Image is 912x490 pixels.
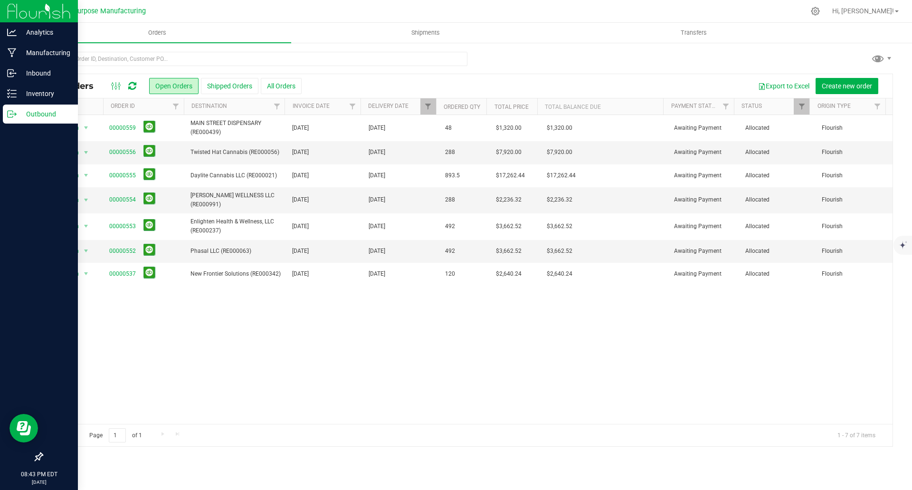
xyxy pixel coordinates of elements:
span: Orders [135,29,179,37]
a: Order ID [111,103,135,109]
span: [DATE] [369,222,385,231]
button: Shipped Orders [201,78,258,94]
span: [DATE] [292,148,309,157]
a: Status [741,103,762,109]
span: Flourish [822,171,887,180]
span: 120 [445,269,455,279]
span: select [80,267,92,280]
span: Flourish [822,195,887,204]
button: All Orders [261,78,302,94]
span: Allocated [745,269,810,279]
span: [DATE] [292,222,309,231]
a: Filter [269,98,285,115]
span: 492 [445,247,455,256]
span: Allocated [745,171,810,180]
span: $1,320.00 [496,124,522,133]
a: Delivery Date [368,103,408,109]
p: 08:43 PM EDT [4,470,74,479]
span: Flourish [822,148,887,157]
span: select [80,193,92,207]
span: Awaiting Payment [674,269,734,279]
span: [DATE] [369,148,385,157]
a: 00000555 [109,171,136,180]
span: $2,236.32 [547,195,572,204]
span: select [80,220,92,233]
span: $17,262.44 [547,171,576,180]
input: 1 [109,428,126,443]
button: Open Orders [149,78,199,94]
span: Daylite Cannabis LLC (RE000021) [190,171,281,180]
span: New Frontier Solutions (RE000342) [190,269,281,279]
span: 288 [445,148,455,157]
span: [PERSON_NAME] WELLNESS LLC (RE000991) [190,191,281,209]
span: $2,236.32 [496,195,522,204]
a: 00000553 [109,222,136,231]
span: select [80,169,92,182]
span: Phasal LLC (RE000063) [190,247,281,256]
span: Flourish [822,124,887,133]
span: [DATE] [369,171,385,180]
span: Hi, [PERSON_NAME]! [832,7,894,15]
span: Awaiting Payment [674,148,734,157]
span: $3,662.52 [547,222,572,231]
span: [DATE] [292,247,309,256]
span: Enlighten Health & Wellness, LLC (RE000237) [190,217,281,235]
inline-svg: Inbound [7,68,17,78]
span: Awaiting Payment [674,171,734,180]
span: Flourish [822,247,887,256]
span: Flourish [822,222,887,231]
div: Manage settings [809,7,821,16]
a: Shipments [291,23,560,43]
a: Orders [23,23,291,43]
span: select [80,146,92,159]
span: Allocated [745,148,810,157]
span: Flourish [822,269,887,279]
p: [DATE] [4,479,74,486]
inline-svg: Inventory [7,89,17,98]
a: Filter [344,98,360,115]
button: Create new order [816,78,878,94]
span: Allocated [745,222,810,231]
p: Analytics [17,27,74,38]
a: Filter [168,98,183,115]
span: [DATE] [369,195,385,204]
a: Destination [191,103,227,109]
span: 893.5 [445,171,460,180]
a: Total Price [494,104,529,110]
a: 00000554 [109,195,136,204]
span: Allocated [745,124,810,133]
p: Inbound [17,67,74,79]
span: Awaiting Payment [674,195,734,204]
a: Filter [870,98,885,115]
a: 00000537 [109,269,136,279]
span: Create new order [822,82,872,90]
span: Twisted Hat Cannabis (RE000056) [190,148,281,157]
span: [DATE] [369,124,385,133]
iframe: Resource center [9,414,38,442]
a: Filter [718,98,734,115]
a: Ordered qty [444,104,480,110]
span: 492 [445,222,455,231]
span: Shipments [399,29,453,37]
a: Transfers [560,23,828,43]
span: $3,662.52 [496,222,522,231]
span: Allocated [745,195,810,204]
span: $1,320.00 [547,124,572,133]
inline-svg: Manufacturing [7,48,17,58]
span: [DATE] [292,195,309,204]
span: Awaiting Payment [674,124,734,133]
span: [DATE] [292,171,309,180]
th: Total Balance Due [537,98,664,115]
span: 1 - 7 of 7 items [830,428,883,442]
a: Filter [794,98,809,115]
button: Export to Excel [752,78,816,94]
span: [DATE] [292,124,309,133]
span: Allocated [745,247,810,256]
a: Filter [420,98,436,115]
span: Greater Purpose Manufacturing [48,7,146,15]
input: Search Order ID, Destination, Customer PO... [42,52,467,66]
inline-svg: Outbound [7,109,17,119]
span: Page of 1 [81,428,150,443]
p: Manufacturing [17,47,74,58]
span: select [80,244,92,258]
